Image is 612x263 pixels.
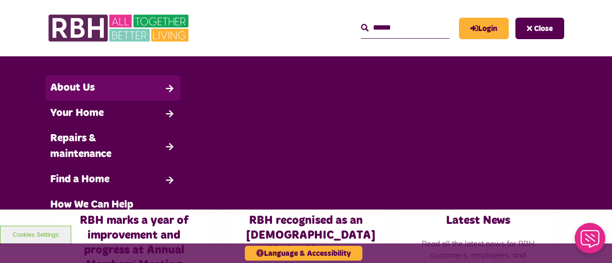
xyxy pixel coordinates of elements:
h3: RBH recognised as an [DEMOGRAPHIC_DATA] Pledge Pioneer [246,213,366,258]
a: Repairs & maintenance [45,126,181,167]
h3: Latest News [418,213,538,228]
a: MyRBH [459,18,509,39]
button: Navigation [515,18,564,39]
button: Language & Accessibility [245,246,362,261]
a: Your Home [45,101,181,126]
a: How We Can Help You [45,192,181,233]
span: Close [534,25,553,32]
input: Search [361,18,449,38]
a: Find a Home [45,167,181,192]
img: RBH [48,10,191,47]
iframe: Netcall Web Assistant for live chat [569,220,612,263]
a: About Us [45,75,181,101]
